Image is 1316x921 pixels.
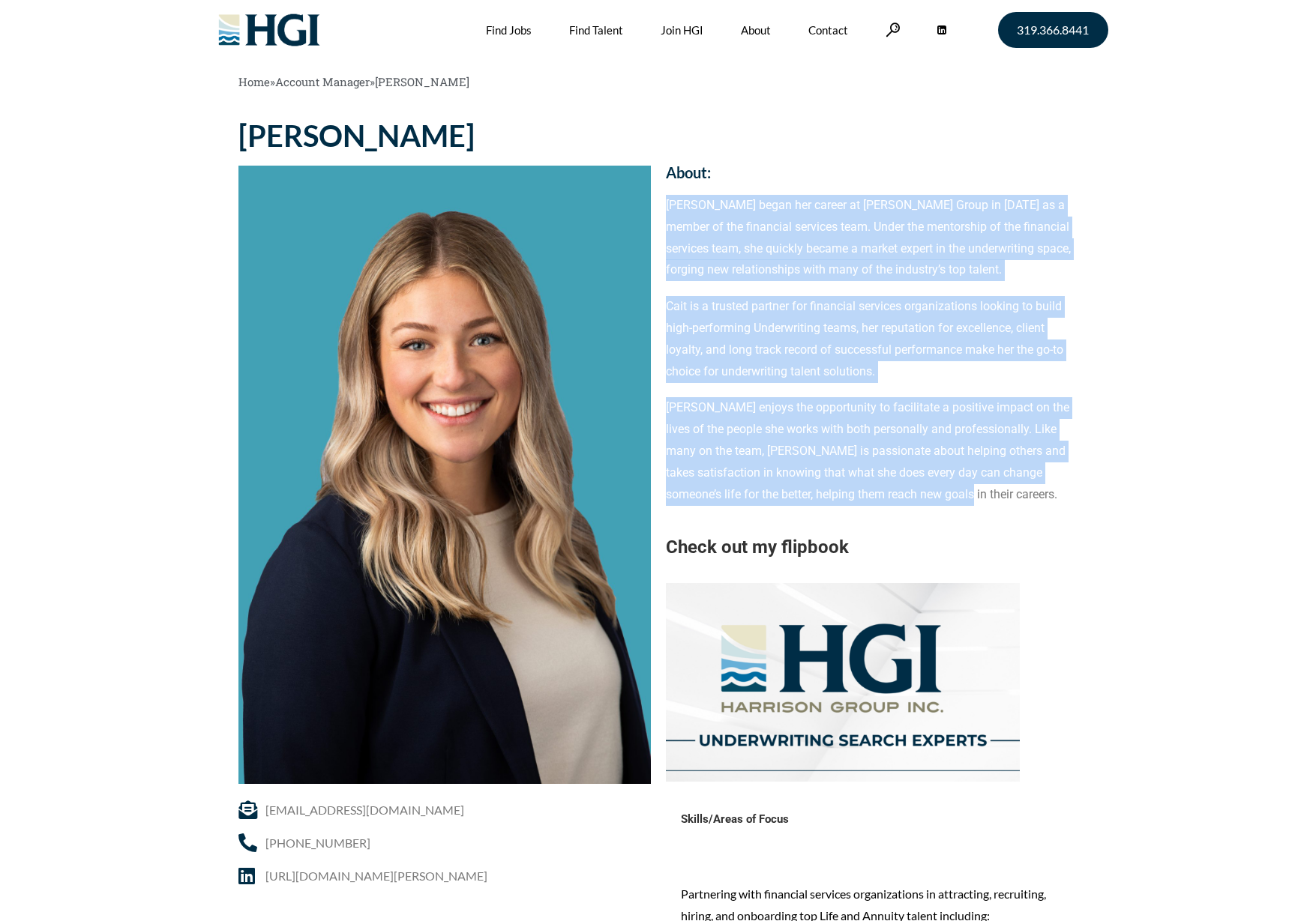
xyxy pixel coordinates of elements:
[238,74,270,89] a: Home
[681,812,1063,832] h4: Skills/Areas of Focus
[238,74,469,89] span: » »
[998,12,1108,48] a: 319.366.8441
[238,121,651,151] h1: [PERSON_NAME]
[666,165,1078,180] h2: About:
[262,799,464,821] span: [EMAIL_ADDRESS][DOMAIN_NAME]
[886,22,901,37] a: Search
[262,865,487,887] span: [URL][DOMAIN_NAME][PERSON_NAME]
[238,832,651,854] a: [PHONE_NUMBER]
[375,74,469,89] span: [PERSON_NAME]
[666,121,1078,136] h2: Contact:
[238,865,651,887] a: [URL][DOMAIN_NAME][PERSON_NAME]
[666,397,1078,505] p: [PERSON_NAME] enjoys the opportunity to facilitate a positive impact on the lives of the people s...
[262,832,370,854] span: [PHONE_NUMBER]
[1017,24,1089,36] span: 319.366.8441
[238,799,651,821] a: [EMAIL_ADDRESS][DOMAIN_NAME]
[666,537,849,558] a: Check out my flipbook
[275,74,370,89] a: Account Manager
[666,296,1078,382] p: Cait is a trusted partner for financial services organizations looking to build high-performing U...
[666,195,1078,281] p: [PERSON_NAME] began her career at [PERSON_NAME] Group in [DATE] as a member of the financial serv...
